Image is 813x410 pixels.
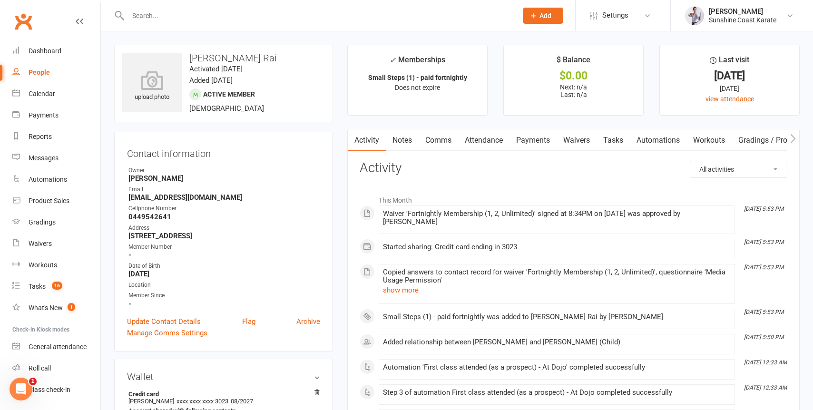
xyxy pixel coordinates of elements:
i: [DATE] 5:53 PM [744,309,784,315]
div: Payments [29,111,59,119]
div: Class check-in [29,386,70,393]
strong: - [128,300,320,308]
span: 1 [68,303,75,311]
a: Automations [630,129,686,151]
div: Email [128,185,320,194]
a: Flag [242,316,255,327]
div: Location [128,281,320,290]
div: upload photo [122,71,182,102]
div: Reports [29,133,52,140]
div: Tasks [29,283,46,290]
span: Settings [602,5,628,26]
div: Date of Birth [128,262,320,271]
span: 16 [52,282,62,290]
a: Calendar [12,83,100,105]
div: What's New [29,304,63,312]
iframe: Intercom live chat [10,378,32,400]
span: xxxx xxxx xxxx 3023 [176,398,228,405]
div: Automations [29,176,67,183]
strong: Small Steps (1) - paid fortnightly [368,74,467,81]
div: Last visit [710,54,749,71]
div: Added relationship between [PERSON_NAME] and [PERSON_NAME] (Child) [383,338,731,346]
a: General attendance kiosk mode [12,336,100,358]
span: Add [539,12,551,20]
div: [DATE] [668,71,791,81]
div: Small Steps (1) - paid fortnightly was added to [PERSON_NAME] Rai by [PERSON_NAME] [383,313,731,321]
a: Tasks 16 [12,276,100,297]
div: Copied answers to contact record for waiver 'Fortnightly Membership (1, 2, Unlimited)', questionn... [383,268,731,284]
div: Messages [29,154,59,162]
button: Add [523,8,563,24]
div: Dashboard [29,47,61,55]
h3: Wallet [127,371,320,382]
div: Cellphone Number [128,204,320,213]
button: show more [383,284,419,296]
a: Messages [12,147,100,169]
div: [PERSON_NAME] [709,7,776,16]
div: Address [128,224,320,233]
a: Payments [12,105,100,126]
strong: [STREET_ADDRESS] [128,232,320,240]
a: Manage Comms Settings [127,327,207,339]
a: Reports [12,126,100,147]
a: Notes [386,129,419,151]
a: Archive [296,316,320,327]
a: Waivers [557,129,597,151]
a: Payments [509,129,557,151]
i: [DATE] 12:33 AM [744,384,787,391]
div: Started sharing: Credit card ending in 3023 [383,243,731,251]
strong: Credit card [128,390,315,398]
span: Active member [203,90,255,98]
a: What's New1 [12,297,100,319]
input: Search... [125,9,510,22]
div: $ Balance [557,54,590,71]
i: ✓ [390,56,396,65]
img: thumb_image1623729628.png [685,6,704,25]
a: view attendance [705,95,754,103]
a: Tasks [597,129,630,151]
div: Product Sales [29,197,69,205]
i: [DATE] 5:53 PM [744,239,784,245]
div: General attendance [29,343,87,351]
div: Sunshine Coast Karate [709,16,776,24]
div: Member Number [128,243,320,252]
div: Automation 'First class attended (as a prospect) - At Dojo' completed successfully [383,363,731,371]
h3: [PERSON_NAME] Rai [122,53,325,63]
a: Waivers [12,233,100,254]
strong: - [128,251,320,259]
div: Step 3 of automation First class attended (as a prospect) - At Dojo completed successfully [383,389,731,397]
span: 08/2027 [231,398,253,405]
span: [DEMOGRAPHIC_DATA] [189,104,264,113]
div: $0.00 [512,71,635,81]
li: This Month [360,190,787,205]
div: Roll call [29,364,51,372]
strong: [EMAIL_ADDRESS][DOMAIN_NAME] [128,193,320,202]
a: Automations [12,169,100,190]
h3: Activity [360,161,787,176]
div: People [29,68,50,76]
div: [DATE] [668,83,791,94]
div: Owner [128,166,320,175]
div: Memberships [390,54,445,71]
h3: Contact information [127,145,320,159]
a: Workouts [12,254,100,276]
div: Waivers [29,240,52,247]
time: Added [DATE] [189,76,233,85]
strong: 0449542641 [128,213,320,221]
i: [DATE] 5:53 PM [744,205,784,212]
span: Does not expire [395,84,440,91]
span: 1 [29,378,37,385]
div: Workouts [29,261,57,269]
a: Activity [348,129,386,151]
div: Calendar [29,90,55,98]
a: Product Sales [12,190,100,212]
a: Clubworx [11,10,35,33]
div: Member Since [128,291,320,300]
time: Activated [DATE] [189,65,243,73]
a: Gradings [12,212,100,233]
p: Next: n/a Last: n/a [512,83,635,98]
a: Dashboard [12,40,100,62]
div: Waiver 'Fortnightly Membership (1, 2, Unlimited)' signed at 8:34PM on [DATE] was approved by [PER... [383,210,731,226]
a: Workouts [686,129,732,151]
strong: [DATE] [128,270,320,278]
